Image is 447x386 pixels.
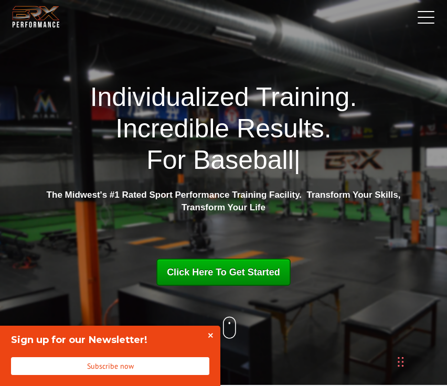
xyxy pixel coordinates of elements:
[199,326,220,347] button: Close
[156,259,291,286] a: Click Here To Get Started
[398,346,404,378] div: Drag
[10,4,61,29] img: BRX Transparent Logo-2
[146,145,294,175] span: For Baseball
[11,357,209,375] button: Subscribe now
[11,333,198,346] h4: Sign up for our Newsletter!
[47,190,401,212] strong: The Midwest's #1 Rated Sport Performance Training Facility. Transform Your Skills, Transform Your...
[294,145,301,175] span: |
[32,81,414,176] h1: Individualized Training. Incredible Results.
[167,267,280,277] span: Click Here To Get Started
[292,273,447,386] iframe: Chat Widget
